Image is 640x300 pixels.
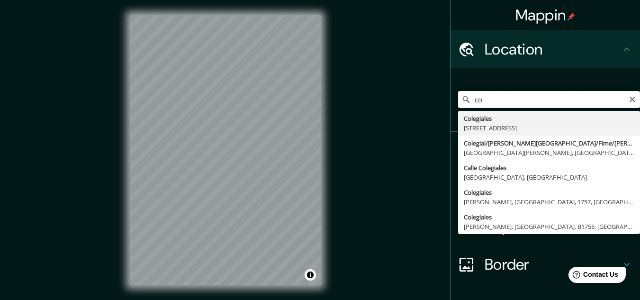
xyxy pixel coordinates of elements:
iframe: Help widget launcher [556,263,630,290]
div: [GEOGRAPHIC_DATA], [GEOGRAPHIC_DATA] [464,173,634,182]
h4: Mappin [515,6,576,25]
img: pin-icon.png [568,13,575,20]
button: Clear [629,94,636,103]
div: Border [451,245,640,283]
div: [STREET_ADDRESS] [464,123,634,133]
h4: Location [485,40,621,59]
div: Pins [451,132,640,170]
button: Toggle attribution [305,269,316,281]
div: Layout [451,208,640,245]
div: [PERSON_NAME], [GEOGRAPHIC_DATA], B1755, [GEOGRAPHIC_DATA] [464,222,634,231]
input: Pick your city or area [458,91,640,108]
div: [PERSON_NAME], [GEOGRAPHIC_DATA], 1757, [GEOGRAPHIC_DATA] [464,197,634,207]
div: [GEOGRAPHIC_DATA][PERSON_NAME], [GEOGRAPHIC_DATA], [GEOGRAPHIC_DATA] [464,148,634,157]
div: Colegiales [464,212,634,222]
div: Colegiales [464,114,634,123]
div: Colegial/[PERSON_NAME][GEOGRAPHIC_DATA]/Fime/[PERSON_NAME] [464,138,634,148]
div: Style [451,170,640,208]
div: Location [451,30,640,68]
canvas: Map [130,15,321,285]
h4: Border [485,255,621,274]
h4: Layout [485,217,621,236]
div: Calle Colegiales [464,163,634,173]
div: Colegiales [464,188,634,197]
